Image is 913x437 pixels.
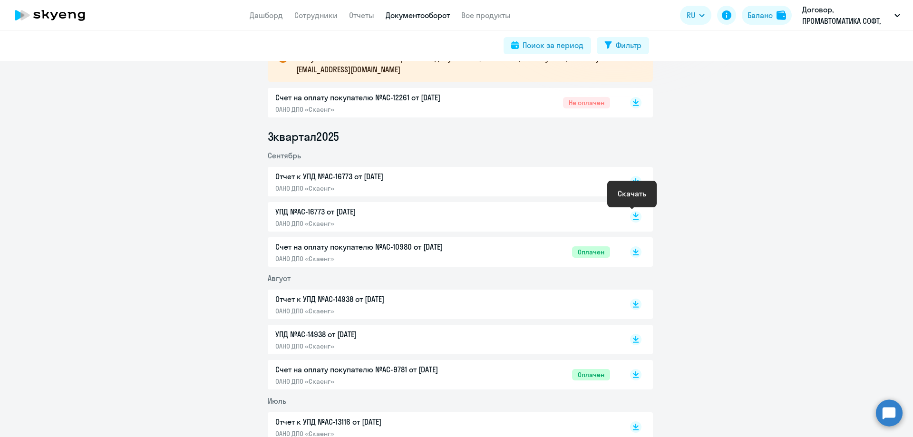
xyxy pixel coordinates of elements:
p: Отчет к УПД №AC-16773 от [DATE] [275,171,475,182]
a: Отчет к УПД №AC-14938 от [DATE]ОАНО ДПО «Скаенг» [275,293,610,315]
p: УПД №AC-16773 от [DATE] [275,206,475,217]
a: Документооборот [386,10,450,20]
span: Оплачен [572,369,610,380]
a: Дашборд [250,10,283,20]
a: Счет на оплату покупателю №AC-12261 от [DATE]ОАНО ДПО «Скаенг»Не оплачен [275,92,610,114]
a: УПД №AC-14938 от [DATE]ОАНО ДПО «Скаенг» [275,329,610,350]
p: ОАНО ДПО «Скаенг» [275,105,475,114]
a: Счет на оплату покупателю №AC-9781 от [DATE]ОАНО ДПО «Скаенг»Оплачен [275,364,610,386]
button: RU [680,6,711,25]
span: Оплачен [572,246,610,258]
button: Балансbalance [742,6,792,25]
p: В случае возникновения вопросов по документам, напишите, пожалуйста, на почту [EMAIL_ADDRESS][DOM... [296,52,636,75]
div: Поиск за период [523,39,583,51]
p: Счет на оплату покупателю №AC-9781 от [DATE] [275,364,475,375]
a: Сотрудники [294,10,338,20]
span: RU [687,10,695,21]
div: Фильтр [616,39,641,51]
p: ОАНО ДПО «Скаенг» [275,342,475,350]
a: Отчет к УПД №AC-16773 от [DATE]ОАНО ДПО «Скаенг» [275,171,610,193]
p: Счет на оплату покупателю №AC-10980 от [DATE] [275,241,475,252]
a: УПД №AC-16773 от [DATE]ОАНО ДПО «Скаенг» [275,206,610,228]
li: 3 квартал 2025 [268,129,653,144]
p: Отчет к УПД №AC-14938 от [DATE] [275,293,475,305]
p: Счет на оплату покупателю №AC-12261 от [DATE] [275,92,475,103]
p: ОАНО ДПО «Скаенг» [275,184,475,193]
div: Баланс [748,10,773,21]
img: balance [777,10,786,20]
span: Август [268,273,291,283]
button: Поиск за период [504,37,591,54]
span: Не оплачен [563,97,610,108]
p: ОАНО ДПО «Скаенг» [275,254,475,263]
span: Сентябрь [268,151,301,160]
p: ОАНО ДПО «Скаенг» [275,219,475,228]
p: ОАНО ДПО «Скаенг» [275,377,475,386]
p: Отчет к УПД №AC-13116 от [DATE] [275,416,475,427]
button: Фильтр [597,37,649,54]
div: Скачать [618,188,646,199]
button: Договор, ПРОМАВТОМАТИКА СОФТ, ООО [797,4,905,27]
a: Все продукты [461,10,511,20]
p: ОАНО ДПО «Скаенг» [275,307,475,315]
a: Отчеты [349,10,374,20]
p: УПД №AC-14938 от [DATE] [275,329,475,340]
span: Июль [268,396,286,406]
p: Договор, ПРОМАВТОМАТИКА СОФТ, ООО [802,4,891,27]
a: Счет на оплату покупателю №AC-10980 от [DATE]ОАНО ДПО «Скаенг»Оплачен [275,241,610,263]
